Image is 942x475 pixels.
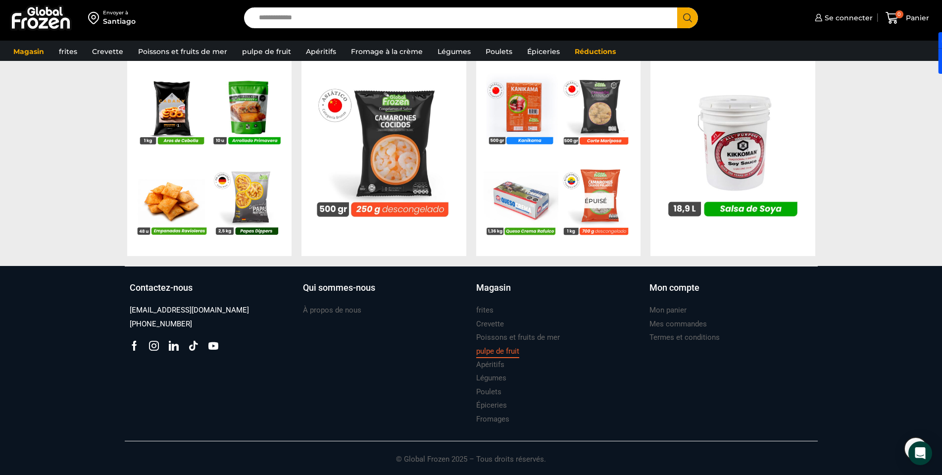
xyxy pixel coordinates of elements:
[476,401,507,410] font: Épiceries
[92,47,123,56] font: Crevette
[476,281,640,304] a: Magasin
[88,9,103,26] img: address-field-icon.svg
[476,371,506,385] a: Légumes
[13,47,44,56] font: Magasin
[476,413,509,426] a: Fromages
[649,331,720,344] a: Termes et conditions
[476,304,494,317] a: frites
[303,282,375,293] font: Qui sommes-nous
[476,319,504,328] font: Crevette
[476,282,511,293] font: Magasin
[8,42,49,61] a: Magasin
[130,304,249,317] a: [EMAIL_ADDRESS][DOMAIN_NAME]
[649,306,687,315] font: Mon panier
[130,306,249,315] font: [EMAIL_ADDRESS][DOMAIN_NAME]
[522,42,565,61] a: Épiceries
[130,317,192,331] a: [PHONE_NUMBER]
[476,358,504,371] a: Apéritifs
[303,304,361,317] a: À propos de nous
[585,197,607,205] font: Épuisé
[303,306,361,315] font: À propos de nous
[130,282,193,293] font: Contactez-nous
[476,385,501,399] a: Poulets
[130,281,293,304] a: Contactez-nous
[306,47,336,56] font: Apéritifs
[303,281,466,304] a: Qui sommes-nous
[87,42,128,61] a: Crevette
[476,345,519,358] a: pulpe de fruit
[883,6,932,30] a: 0 Panier
[237,42,296,61] a: pulpe de fruit
[476,373,506,382] font: Légumes
[476,317,504,331] a: Crevette
[476,333,560,342] font: Poissons et fruits de mer
[301,42,341,61] a: Apéritifs
[103,9,128,16] font: Envoyer à
[481,42,517,61] a: Poulets
[438,47,471,56] font: Légumes
[476,387,501,396] font: Poulets
[476,331,560,344] a: Poissons et fruits de mer
[649,333,720,342] font: Termes et conditions
[433,42,476,61] a: Légumes
[476,347,519,356] font: pulpe de fruit
[346,42,428,61] a: Fromage à la crème
[486,47,512,56] font: Poulets
[133,42,232,61] a: Poissons et fruits de mer
[812,8,873,28] a: Se connecter
[59,47,77,56] font: frites
[476,399,507,412] a: Épiceries
[138,47,227,56] font: Poissons et fruits de mer
[575,47,616,56] font: Réductions
[476,306,494,315] font: frites
[476,360,504,369] font: Apéritifs
[649,282,699,293] font: Mon compte
[570,42,621,61] a: Réductions
[677,7,698,28] button: Bouton de recherche
[527,47,560,56] font: Épiceries
[54,42,82,61] a: frites
[825,13,873,22] font: Se connecter
[103,17,136,26] font: Santiago
[130,319,192,328] font: [PHONE_NUMBER]
[476,415,509,423] font: Fromages
[906,13,929,22] font: Panier
[396,455,546,464] font: © Global Frozen 2025 – Tous droits réservés.
[649,317,707,331] a: Mes commandes
[649,281,813,304] a: Mon compte
[649,304,687,317] a: Mon panier
[351,47,423,56] font: Fromage à la crème
[908,441,932,465] div: Ouvrir Intercom Messenger
[242,47,291,56] font: pulpe de fruit
[649,319,707,328] font: Mes commandes
[897,11,901,17] font: 0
